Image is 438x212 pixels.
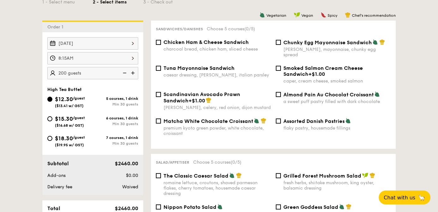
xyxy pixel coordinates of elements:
[55,96,73,103] span: $12.30
[379,39,385,45] img: icon-chef-hat.a58ddaea.svg
[321,12,326,18] img: icon-spicy.37a8142b.svg
[339,204,345,209] img: icon-vegetarian.fe4039eb.svg
[93,96,138,101] div: 5 courses, 1 drink
[283,180,391,191] div: fresh herbs, shiitake mushroom, king oyster, balsamic dressing
[47,97,52,102] input: $12.30/guest($13.41 w/ GST)5 courses, 1 drinkMin 30 guests
[283,204,338,210] span: Green Goddess Salad
[345,12,351,18] img: icon-chef-hat.a58ddaea.svg
[345,118,351,124] img: icon-vegetarian.fe4039eb.svg
[163,46,271,52] div: charcoal bread, chicken ham, sliced cheese
[47,136,52,141] input: $18.30/guest($19.95 w/ GST)7 courses, 1 drinkMin 30 guests
[207,26,255,32] span: Choose 5 courses
[294,12,300,18] img: icon-vegan.f8ff3823.svg
[283,173,361,179] span: Grilled Forest Mushroom Salad
[362,173,368,178] img: icon-vegan.f8ff3823.svg
[122,184,138,190] span: Waived
[129,67,138,79] img: icon-add.58712e84.svg
[73,116,85,120] span: /guest
[379,191,430,204] button: Chat with us🦙
[156,204,161,209] input: Nippon Potato Saladpremium japanese mayonnaise, golden russet potato
[163,173,228,179] span: The Classic Caesar Salad
[244,26,255,32] span: (0/5)
[231,160,241,165] span: (0/5)
[283,118,345,124] span: Assorted Danish Pastries
[163,65,234,71] span: Tuna Mayonnaise Sandwich
[156,118,161,124] input: Matcha White Chocolate Croissantpremium kyoto green powder, white chocolate, croissant
[276,118,281,124] input: Assorted Danish Pastriesflaky pastry, housemade fillings
[47,184,72,190] span: Delivery fee
[163,118,253,124] span: Matcha White Chocolate Croissant
[283,78,391,84] div: caper, cream cheese, smoked salmon
[276,66,281,71] input: Smoked Salmon Cream Cheese Sandwich+$1.00caper, cream cheese, smoked salmon
[308,71,325,77] span: +$1.00
[126,173,138,178] span: $0.00
[261,118,266,124] img: icon-chef-hat.a58ddaea.svg
[163,91,240,104] span: Scandinavian Avocado Prawn Sandwich
[156,92,161,97] input: Scandinavian Avocado Prawn Sandwich+$1.00[PERSON_NAME], celery, red onion, dijon mustard
[73,135,85,140] span: /guest
[115,161,138,167] span: $2460.00
[384,195,415,201] span: Chat with us
[374,91,380,97] img: icon-vegetarian.fe4039eb.svg
[328,13,337,18] span: Spicy
[163,180,271,196] div: romaine lettuce, croutons, shaved parmesan flakes, cherry tomatoes, housemade caesar dressing
[236,173,242,178] img: icon-chef-hat.a58ddaea.svg
[47,52,138,64] input: Event time
[301,13,313,18] span: Vegan
[73,96,85,100] span: /guest
[47,87,82,92] span: High Tea Buffet
[259,12,265,18] img: icon-vegetarian.fe4039eb.svg
[283,125,391,131] div: flaky pastry, housemade fillings
[163,72,271,78] div: caesar dressing, [PERSON_NAME], italian parsley
[55,123,84,128] span: ($16.68 w/ GST)
[346,204,352,209] img: icon-chef-hat.a58ddaea.svg
[193,160,241,165] span: Choose 5 courses
[283,92,374,98] span: Almond Pain Au Chocolat Croissant
[47,205,60,211] span: Total
[276,40,281,45] input: Chunky Egg Mayonnaise Sandwich[PERSON_NAME], mayonnaise, chunky egg spread
[370,173,375,178] img: icon-chef-hat.a58ddaea.svg
[372,39,378,45] img: icon-vegetarian.fe4039eb.svg
[163,204,216,210] span: Nippon Potato Salad
[283,65,363,77] span: Smoked Salmon Cream Cheese Sandwich
[55,143,84,147] span: ($19.95 w/ GST)
[156,27,203,31] span: Sandwiches/Danishes
[229,173,235,178] img: icon-vegetarian.fe4039eb.svg
[47,24,66,30] span: Order 1
[156,66,161,71] input: Tuna Mayonnaise Sandwichcaesar dressing, [PERSON_NAME], italian parsley
[217,204,223,209] img: icon-vegetarian.fe4039eb.svg
[93,141,138,146] div: Min 30 guests
[156,40,161,45] input: Chicken Ham & Cheese Sandwichcharcoal bread, chicken ham, sliced cheese
[47,116,52,121] input: $15.30/guest($16.68 w/ GST)6 courses, 1 drinkMin 30 guests
[47,161,69,167] span: Subtotal
[163,39,249,45] span: Chicken Ham & Cheese Sandwich
[276,173,281,178] input: Grilled Forest Mushroom Saladfresh herbs, shiitake mushroom, king oyster, balsamic dressing
[55,104,84,108] span: ($13.41 w/ GST)
[163,125,271,136] div: premium kyoto green powder, white chocolate, croissant
[276,92,281,97] input: Almond Pain Au Chocolat Croissanta sweet puff pastry filled with dark chocolate
[93,116,138,120] div: 6 courses, 1 drink
[276,204,281,209] input: Green Goddess Saladcherry tomato, dill, feta cheese
[47,67,138,79] input: Number of guests
[188,98,205,104] span: +$1.00
[47,173,66,178] span: Add-ons
[93,122,138,126] div: Min 30 guests
[93,102,138,106] div: Min 30 guests
[418,194,425,201] span: 🦙
[163,105,271,110] div: [PERSON_NAME], celery, red onion, dijon mustard
[266,13,286,18] span: Vegetarian
[115,205,138,211] span: $2460.00
[55,135,73,142] span: $18.30
[283,39,372,45] span: Chunky Egg Mayonnaise Sandwich
[119,67,129,79] img: icon-reduce.1d2dbef1.svg
[206,97,211,103] img: icon-chef-hat.a58ddaea.svg
[352,13,396,18] span: Chef's recommendation
[156,173,161,178] input: The Classic Caesar Saladromaine lettuce, croutons, shaved parmesan flakes, cherry tomatoes, house...
[156,160,189,165] span: Salad/Appetiser
[283,99,391,104] div: a sweet puff pastry filled with dark chocolate
[254,118,259,124] img: icon-vegetarian.fe4039eb.svg
[93,136,138,140] div: 7 courses, 1 drink
[55,115,73,122] span: $15.30
[47,37,138,50] input: Event date
[283,47,391,58] div: [PERSON_NAME], mayonnaise, chunky egg spread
